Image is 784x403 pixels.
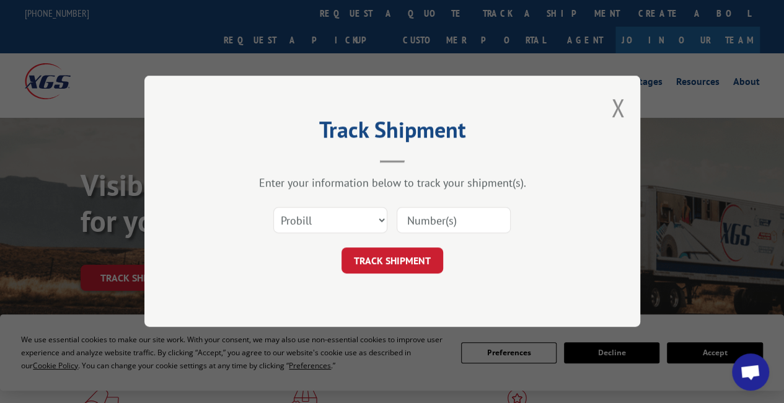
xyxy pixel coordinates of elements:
a: Open chat [732,353,769,391]
input: Number(s) [397,208,511,234]
button: Close modal [611,91,625,124]
button: TRACK SHIPMENT [341,248,443,274]
h2: Track Shipment [206,121,578,144]
div: Enter your information below to track your shipment(s). [206,176,578,190]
